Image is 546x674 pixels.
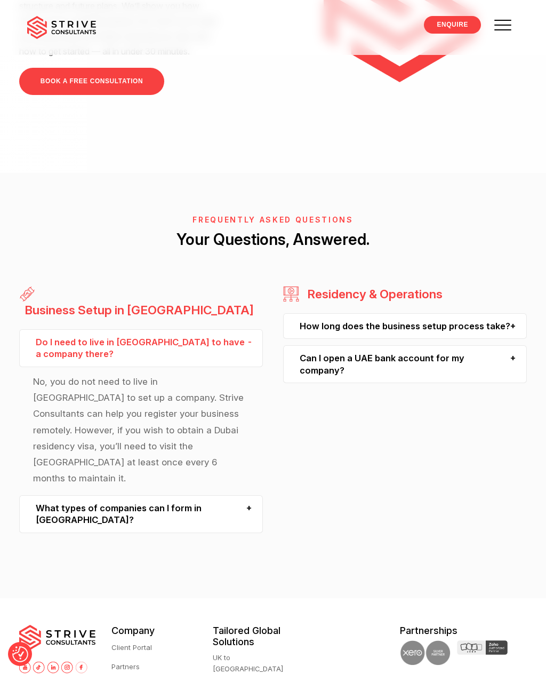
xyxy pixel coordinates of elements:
[283,313,527,339] div: How long does the business setup process take?
[400,625,527,636] h5: Partnerships
[111,642,152,653] a: Client Portal
[19,495,263,533] div: What types of companies can I form in [GEOGRAPHIC_DATA]?
[27,16,96,39] img: main-logo.svg
[283,345,527,383] div: Can I open a UAE bank account for my company?
[213,625,298,648] h5: Tailored Global Solutions
[111,625,197,636] h5: Company
[12,646,28,662] button: Consent Preferences
[19,625,95,650] img: main-logo.svg
[457,640,508,655] img: Zoho Partner
[424,16,481,34] a: ENQUIRE
[111,661,140,672] a: Partners
[12,646,28,662] img: Revisit consent button
[19,302,254,319] h3: Business Setup in [GEOGRAPHIC_DATA]
[302,286,443,303] h3: Residency & Operations
[33,374,249,487] p: No, you do not need to live in [GEOGRAPHIC_DATA] to set up a company. Strive Consultants can help...
[19,329,263,367] div: Do I need to live in [GEOGRAPHIC_DATA] to have a company there?
[19,68,164,95] a: BOOK A FREE CONSULTATION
